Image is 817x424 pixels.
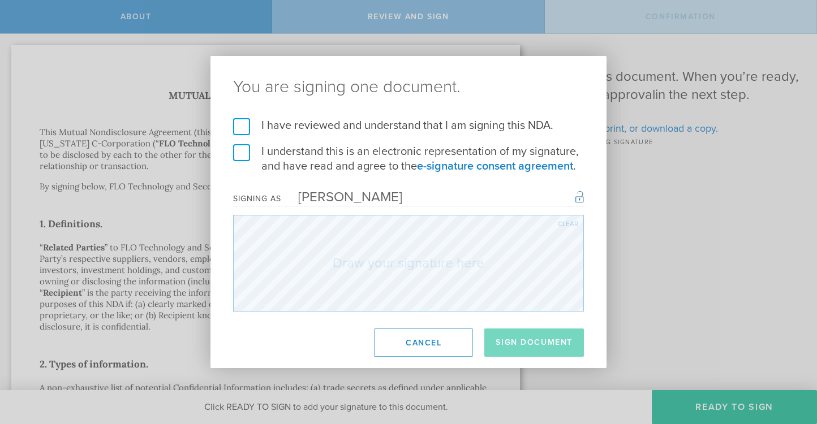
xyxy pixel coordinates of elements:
[233,118,584,133] label: I have reviewed and understand that I am signing this NDA.
[484,328,584,357] button: Sign Document
[233,144,584,174] label: I understand this is an electronic representation of my signature, and have read and agree to the .
[233,194,281,204] div: Signing as
[374,328,473,357] button: Cancel
[417,159,573,173] a: e-signature consent agreement
[233,79,584,96] ng-pluralize: You are signing one document.
[281,189,402,205] div: [PERSON_NAME]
